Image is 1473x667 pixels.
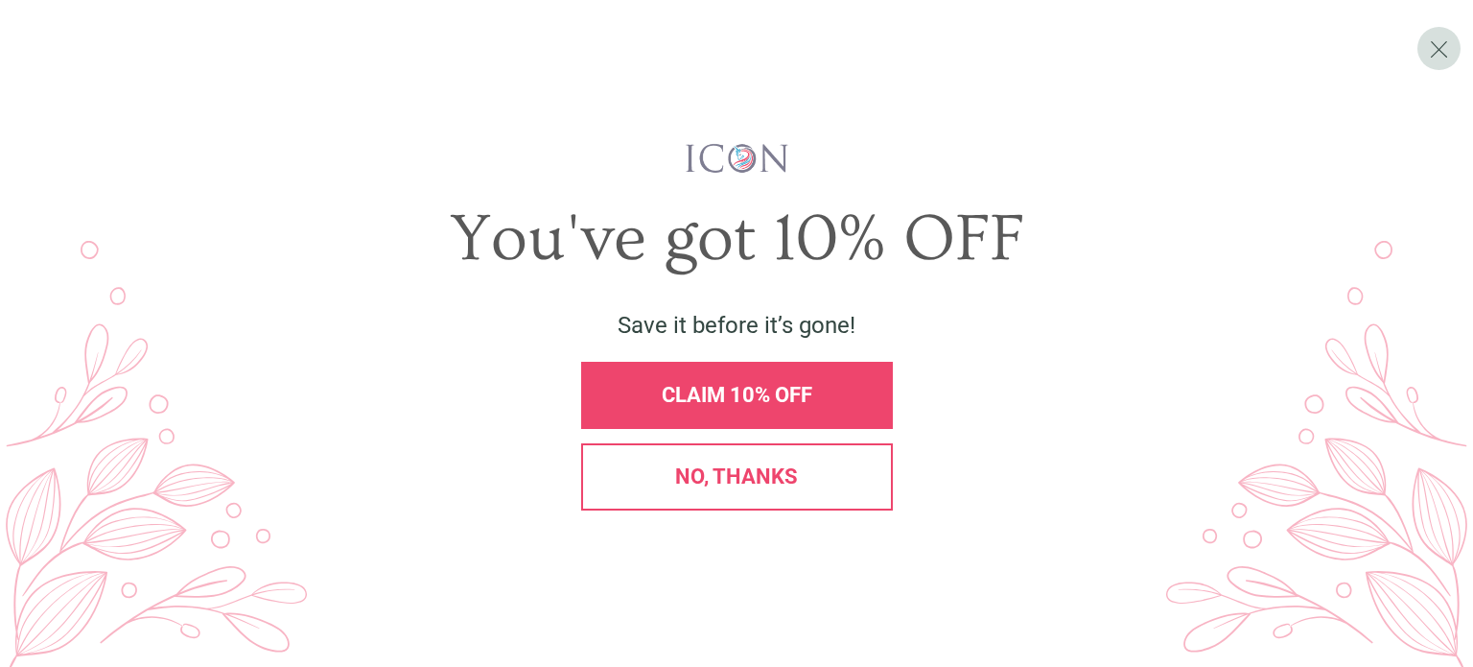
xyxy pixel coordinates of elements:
[675,465,798,488] span: No, thanks
[662,383,812,407] span: CLAIM 10% OFF
[683,142,791,175] img: iconwallstickersl_1754656298800.png
[450,202,1024,276] span: You've got 10% OFF
[618,312,855,339] span: Save it before it’s gone!
[1429,35,1449,63] span: X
